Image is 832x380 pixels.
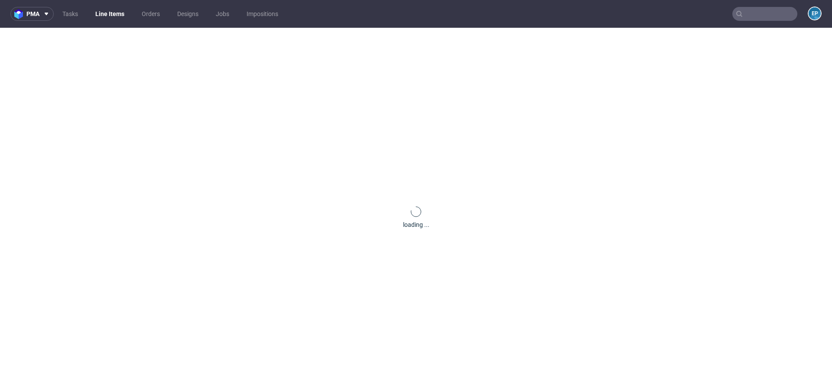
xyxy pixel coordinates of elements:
a: Impositions [241,7,283,21]
a: Line Items [90,7,130,21]
a: Jobs [211,7,234,21]
div: loading ... [403,220,429,229]
a: Orders [136,7,165,21]
figcaption: EP [809,7,821,20]
a: Designs [172,7,204,21]
a: Tasks [57,7,83,21]
span: pma [26,11,39,17]
button: pma [10,7,54,21]
img: logo [14,9,26,19]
